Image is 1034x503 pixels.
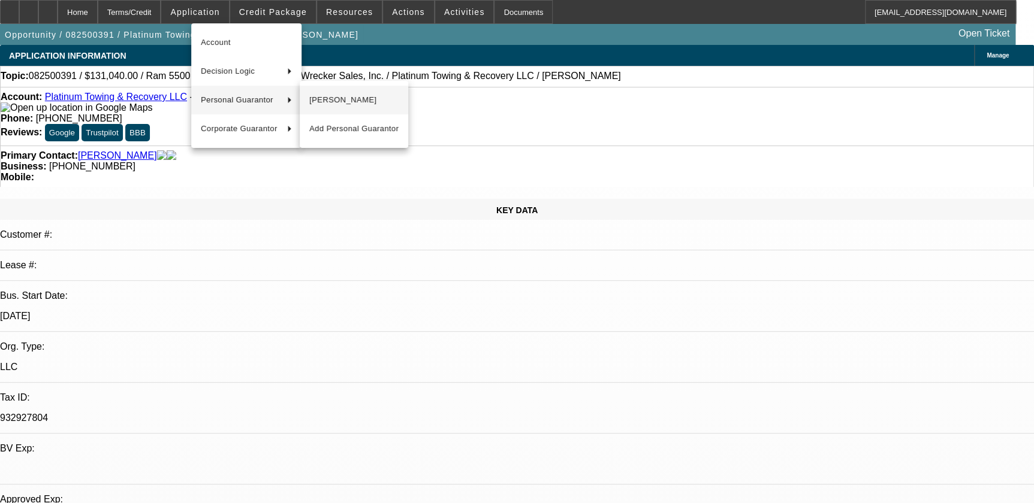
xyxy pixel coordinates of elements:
[201,64,278,78] span: Decision Logic
[309,93,399,107] span: [PERSON_NAME]
[201,93,278,107] span: Personal Guarantor
[201,35,292,50] span: Account
[309,122,399,136] span: Add Personal Guarantor
[201,122,278,136] span: Corporate Guarantor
